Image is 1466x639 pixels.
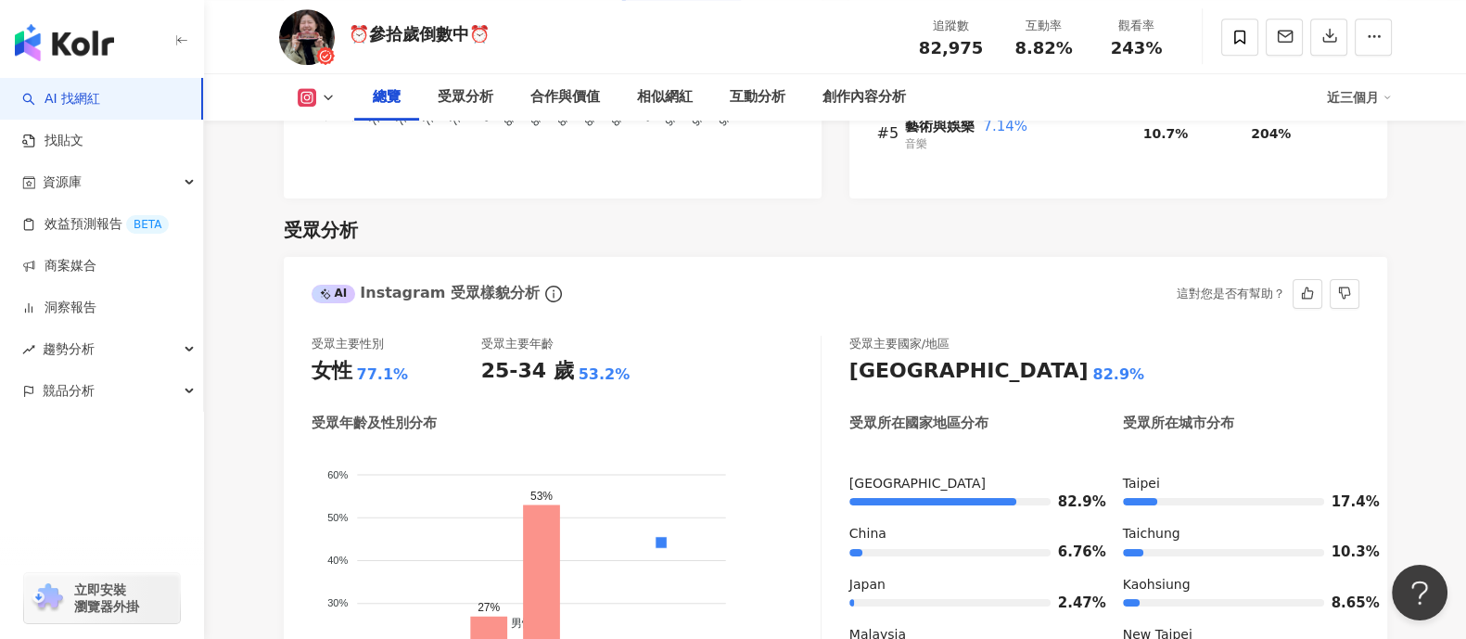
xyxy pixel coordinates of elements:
span: 7.14% [983,118,1027,134]
span: 17.4% [1332,495,1359,509]
div: 25-34 歲 [481,357,574,386]
span: rise [22,343,35,356]
span: 82,975 [919,38,983,58]
span: 競品分析 [43,370,95,412]
img: chrome extension [30,583,66,613]
a: 效益預測報告BETA [22,215,169,234]
div: Instagram 受眾樣貌分析 [312,283,540,303]
div: 受眾主要國家/地區 [849,336,950,352]
span: 男性 [497,617,533,630]
div: 互動率 [1009,17,1079,35]
span: 243% [1111,39,1163,58]
div: 77.1% [357,364,409,385]
tspan: 30% [327,597,348,608]
div: China [849,525,1086,543]
div: Taichung [1123,525,1359,543]
img: KOL Avatar [279,9,335,65]
span: dislike [1338,287,1351,300]
img: logo [15,24,114,61]
span: like [1301,287,1314,300]
span: 音樂 [905,137,927,150]
div: 追蹤數 [916,17,987,35]
div: #5 [877,121,905,145]
div: 受眾主要性別 [312,336,384,352]
span: 10.3% [1332,545,1359,559]
div: 這對您是否有幫助？ [1177,280,1285,308]
span: 6.76% [1058,545,1086,559]
span: info-circle [542,283,565,305]
a: chrome extension立即安裝 瀏覽器外掛 [24,573,180,623]
div: [GEOGRAPHIC_DATA] [849,357,1089,386]
tspan: 60% [327,468,348,479]
span: 趨勢分析 [43,328,95,370]
div: 82.9% [1092,364,1144,385]
div: [GEOGRAPHIC_DATA] [849,475,1086,493]
span: 藝術與娛樂 [905,118,975,134]
div: Japan [849,576,1086,594]
a: searchAI 找網紅 [22,90,100,109]
span: 8.82% [1014,39,1072,58]
div: 53.2% [579,364,631,385]
div: AI [312,285,356,303]
span: 204% [1251,126,1291,141]
div: 受眾主要年齡 [481,336,554,352]
div: 受眾所在城市分布 [1123,414,1234,433]
a: 洞察報告 [22,299,96,317]
div: 互動分析 [730,86,785,109]
div: 受眾分析 [438,86,493,109]
div: 相似網紅 [637,86,693,109]
a: 找貼文 [22,132,83,150]
div: 受眾所在國家地區分布 [849,414,988,433]
a: 商案媒合 [22,257,96,275]
span: 立即安裝 瀏覽器外掛 [74,581,139,615]
span: 82.9% [1058,495,1086,509]
tspan: 50% [327,512,348,523]
div: ⏰參拾歲倒數中⏰ [349,22,490,45]
div: Kaohsiung [1123,576,1359,594]
div: 觀看率 [1102,17,1172,35]
div: 女性 [312,357,352,386]
div: 創作內容分析 [822,86,906,109]
span: 8.65% [1332,596,1359,610]
div: 受眾分析 [284,217,358,243]
iframe: Help Scout Beacon - Open [1392,565,1447,620]
div: 受眾年齡及性別分布 [312,414,437,433]
div: 總覽 [373,86,401,109]
div: Taipei [1123,475,1359,493]
tspan: 40% [327,555,348,566]
span: 10.7% [1143,126,1189,141]
div: 近三個月 [1327,83,1392,112]
span: 資源庫 [43,161,82,203]
div: 合作與價值 [530,86,600,109]
span: 2.47% [1058,596,1086,610]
